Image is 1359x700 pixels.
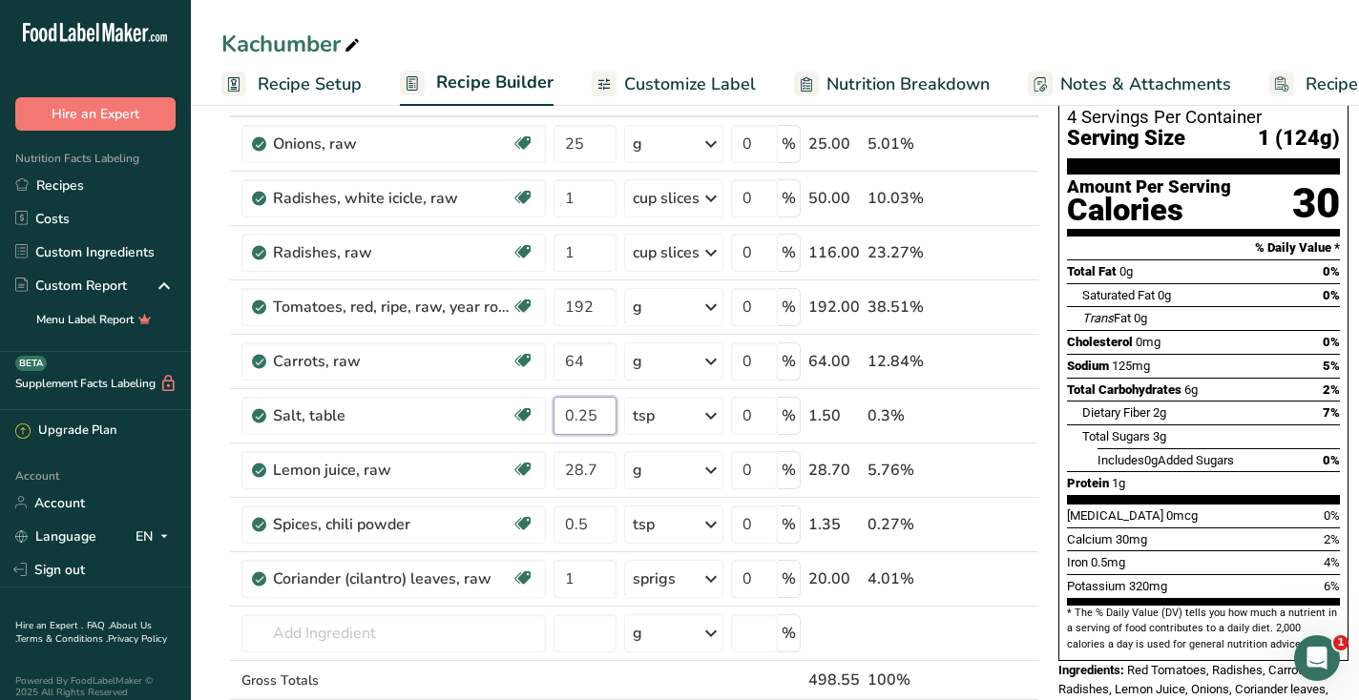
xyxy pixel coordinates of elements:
[794,63,990,106] a: Nutrition Breakdown
[273,187,512,210] div: Radishes, white icicle, raw
[1067,382,1181,397] span: Total Carbohydrates
[15,356,47,371] div: BETA
[1067,237,1340,259] section: % Daily Value *
[16,632,108,646] a: Terms & Conditions .
[1184,382,1198,397] span: 6g
[1324,508,1340,523] span: 0%
[1082,311,1114,325] i: Trans
[633,241,700,264] div: cup slices
[15,675,176,698] div: Powered By FoodLabelMaker © 2025 All Rights Reserved
[868,350,949,373] div: 12.84%
[273,459,512,482] div: Lemon juice, raw
[1153,429,1166,443] span: 3g
[633,133,642,155] div: g
[400,61,554,107] a: Recipe Builder
[1067,264,1117,278] span: Total Fat
[1323,359,1340,373] span: 5%
[808,669,860,691] div: 498.55
[868,459,949,482] div: 5.76%
[1292,178,1340,229] div: 30
[868,669,949,691] div: 100%
[633,622,642,645] div: g
[1144,453,1158,467] span: 0g
[136,525,176,547] div: EN
[633,350,642,373] div: g
[1258,127,1340,151] span: 1 (124g)
[1333,635,1349,650] span: 1
[826,72,990,97] span: Nutrition Breakdown
[808,241,860,264] div: 116.00
[15,520,96,553] a: Language
[868,567,949,590] div: 4.01%
[633,404,655,427] div: tsp
[808,133,860,155] div: 25.00
[1323,288,1340,302] span: 0%
[808,296,860,319] div: 192.00
[633,187,700,210] div: cup slices
[808,567,860,590] div: 20.00
[1082,311,1131,325] span: Fat
[1324,532,1340,546] span: 2%
[633,296,642,319] div: g
[1060,72,1231,97] span: Notes & Attachments
[1067,606,1340,652] section: * The % Daily Value (DV) tells you how much a nutrient in a serving of food contributes to a dail...
[1058,663,1124,677] span: Ingredients:
[1323,335,1340,349] span: 0%
[15,422,116,441] div: Upgrade Plan
[808,513,860,536] div: 1.35
[1294,635,1340,681] iframe: Intercom live chat
[273,350,512,373] div: Carrots, raw
[868,513,949,536] div: 0.27%
[1323,382,1340,397] span: 2%
[1323,453,1340,467] span: 0%
[1153,405,1166,420] span: 2g
[1166,508,1198,523] span: 0mcg
[1134,311,1147,325] span: 0g
[15,276,127,296] div: Custom Report
[15,619,83,632] a: Hire an Expert .
[1129,579,1167,593] span: 320mg
[1082,429,1150,443] span: Total Sugars
[1082,405,1150,420] span: Dietary Fiber
[436,70,554,95] span: Recipe Builder
[592,63,756,106] a: Customize Label
[1098,453,1234,467] span: Includes Added Sugars
[633,567,676,590] div: sprigs
[15,97,176,131] button: Hire an Expert
[273,404,512,427] div: Salt, table
[624,72,756,97] span: Customize Label
[108,632,167,646] a: Privacy Policy
[1067,359,1109,373] span: Sodium
[273,133,512,155] div: Onions, raw
[1323,264,1340,278] span: 0%
[1324,579,1340,593] span: 6%
[633,459,642,482] div: g
[1091,555,1125,569] span: 0.5mg
[1028,63,1231,106] a: Notes & Attachments
[1067,335,1133,349] span: Cholesterol
[1112,359,1150,373] span: 125mg
[808,404,860,427] div: 1.50
[1323,405,1340,420] span: 7%
[1324,555,1340,569] span: 4%
[808,459,860,482] div: 28.70
[868,241,949,264] div: 23.27%
[1067,508,1163,523] span: [MEDICAL_DATA]
[1067,532,1113,546] span: Calcium
[258,72,362,97] span: Recipe Setup
[1067,108,1340,127] div: 4 Servings Per Container
[87,619,110,632] a: FAQ .
[221,27,364,61] div: Kachumber
[808,187,860,210] div: 50.00
[1116,532,1147,546] span: 30mg
[221,63,362,106] a: Recipe Setup
[868,296,949,319] div: 38.51%
[15,619,152,646] a: About Us .
[1067,127,1185,151] span: Serving Size
[1067,196,1231,224] div: Calories
[868,404,949,427] div: 0.3%
[1082,288,1155,302] span: Saturated Fat
[808,350,860,373] div: 64.00
[273,296,512,319] div: Tomatoes, red, ripe, raw, year round average
[1067,579,1126,593] span: Potassium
